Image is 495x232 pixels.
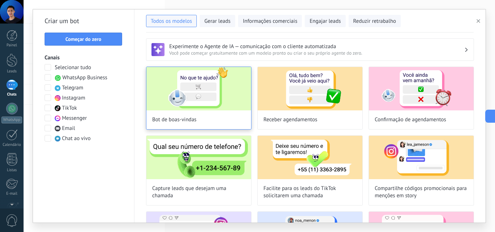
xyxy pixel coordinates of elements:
[62,115,87,122] span: Messenger
[258,136,362,179] img: Facilite para os leads do TikTok solicitarem uma chamada
[62,135,91,142] span: Chat ao vivo
[146,67,251,110] img: Bot de boas-vindas
[152,185,245,199] span: Capture leads que desejam uma chamada
[169,43,464,50] h3: Experimente o Agente de IA — comunicação com o cliente automatizada
[263,185,357,199] span: Facilite para os leads do TikTok solicitarem uma chamada
[258,67,362,110] img: Receber agendamentos
[375,185,468,199] span: Compartilhe códigos promocionais para menções em story
[263,116,317,123] span: Receber agendamentos
[204,18,230,25] span: Gerar leads
[146,15,197,27] button: Todos os modelos
[146,136,251,179] img: Capture leads que desejam uma chamada
[200,15,235,27] button: Gerar leads
[62,125,75,132] span: Email
[1,69,22,74] div: Leads
[1,92,22,97] div: Chats
[1,143,22,147] div: Calendário
[152,116,196,123] span: Bot de boas-vindas
[369,67,474,110] img: Confirmação de agendamentos
[1,117,22,123] div: WhatsApp
[45,15,122,27] h2: Criar um bot
[62,94,85,102] span: Instagram
[1,191,22,196] div: E-mail
[169,50,464,56] span: Você pode começar gratuitamente com um modelo pronto ou criar o seu próprio agente do zero.
[369,136,474,179] img: Compartilhe códigos promocionais para menções em story
[55,64,91,71] span: Selecionar tudo
[375,116,446,123] span: Confirmação de agendamentos
[309,18,341,25] span: Engajar leads
[62,84,83,92] span: Telegram
[65,37,101,42] span: Começar do zero
[62,74,107,81] span: WhatsApp Business
[353,18,396,25] span: Reduzir retrabalho
[238,15,302,27] button: Informações comerciais
[62,105,77,112] span: TikTok
[243,18,297,25] span: Informações comerciais
[349,15,401,27] button: Reduzir retrabalho
[305,15,345,27] button: Engajar leads
[1,168,22,173] div: Listas
[45,33,122,46] button: Começar do zero
[45,54,122,61] h3: Canais
[151,18,192,25] span: Todos os modelos
[1,43,22,48] div: Painel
